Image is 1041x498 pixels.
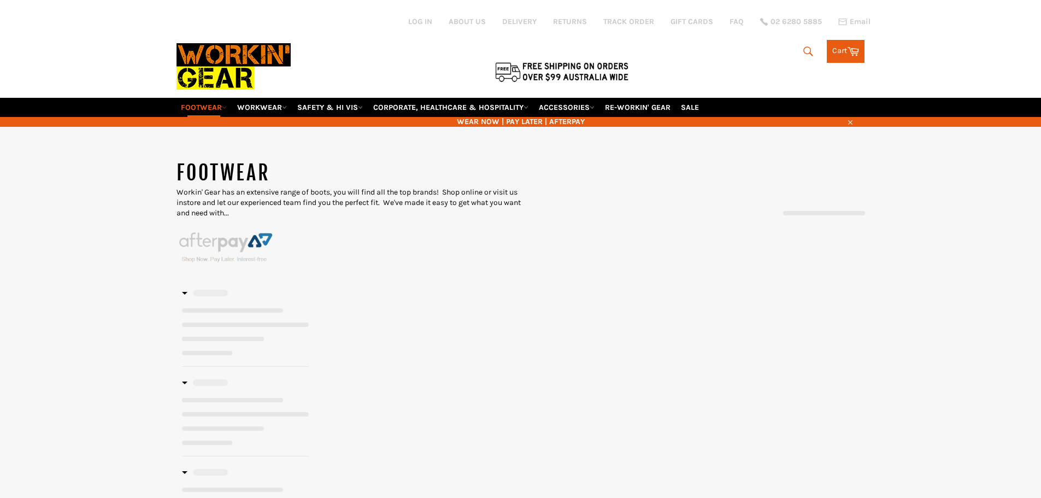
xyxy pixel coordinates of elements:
a: SALE [677,98,703,117]
a: CORPORATE, HEALTHCARE & HOSPITALITY [369,98,533,117]
h1: FOOTWEAR [177,160,521,187]
a: FOOTWEAR [177,98,231,117]
img: Workin Gear leaders in Workwear, Safety Boots, PPE, Uniforms. Australia's No.1 in Workwear [177,36,291,97]
a: RE-WORKIN' GEAR [601,98,675,117]
a: WORKWEAR [233,98,291,117]
span: Email [850,18,871,26]
a: SAFETY & HI VIS [293,98,367,117]
a: Cart [827,40,864,63]
span: WEAR NOW | PAY LATER | AFTERPAY [177,116,865,127]
img: Flat $9.95 shipping Australia wide [493,60,630,83]
a: Email [838,17,871,26]
a: DELIVERY [502,16,537,27]
a: ACCESSORIES [534,98,599,117]
p: Workin' Gear has an extensive range of boots, you will find all the top brands! Shop online or vi... [177,187,521,219]
a: FAQ [730,16,744,27]
a: Log in [408,17,432,26]
a: TRACK ORDER [603,16,654,27]
a: RETURNS [553,16,587,27]
a: 02 6280 5885 [760,18,822,26]
a: GIFT CARDS [671,16,713,27]
a: ABOUT US [449,16,486,27]
span: 02 6280 5885 [771,18,822,26]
